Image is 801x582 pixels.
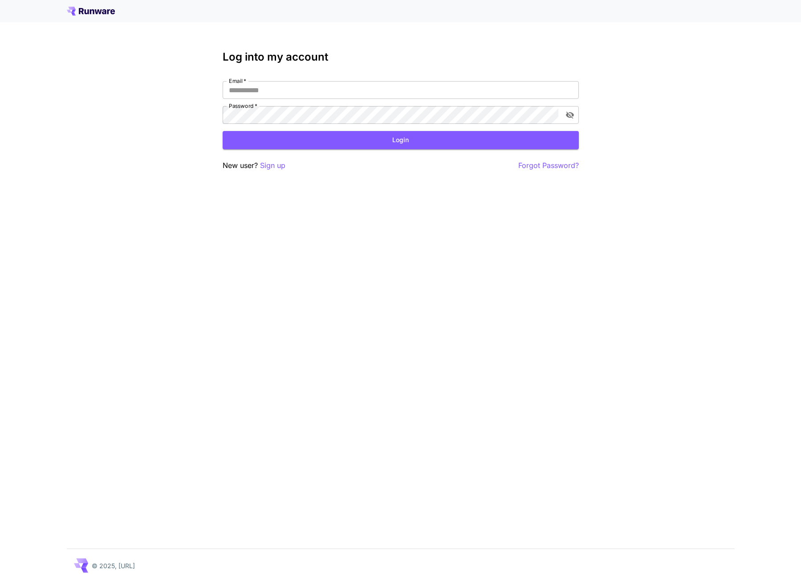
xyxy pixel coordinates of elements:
[223,160,285,171] p: New user?
[518,160,579,171] button: Forgot Password?
[223,51,579,63] h3: Log into my account
[562,107,578,123] button: toggle password visibility
[229,77,246,85] label: Email
[260,160,285,171] button: Sign up
[92,561,135,570] p: © 2025, [URL]
[223,131,579,149] button: Login
[229,102,257,110] label: Password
